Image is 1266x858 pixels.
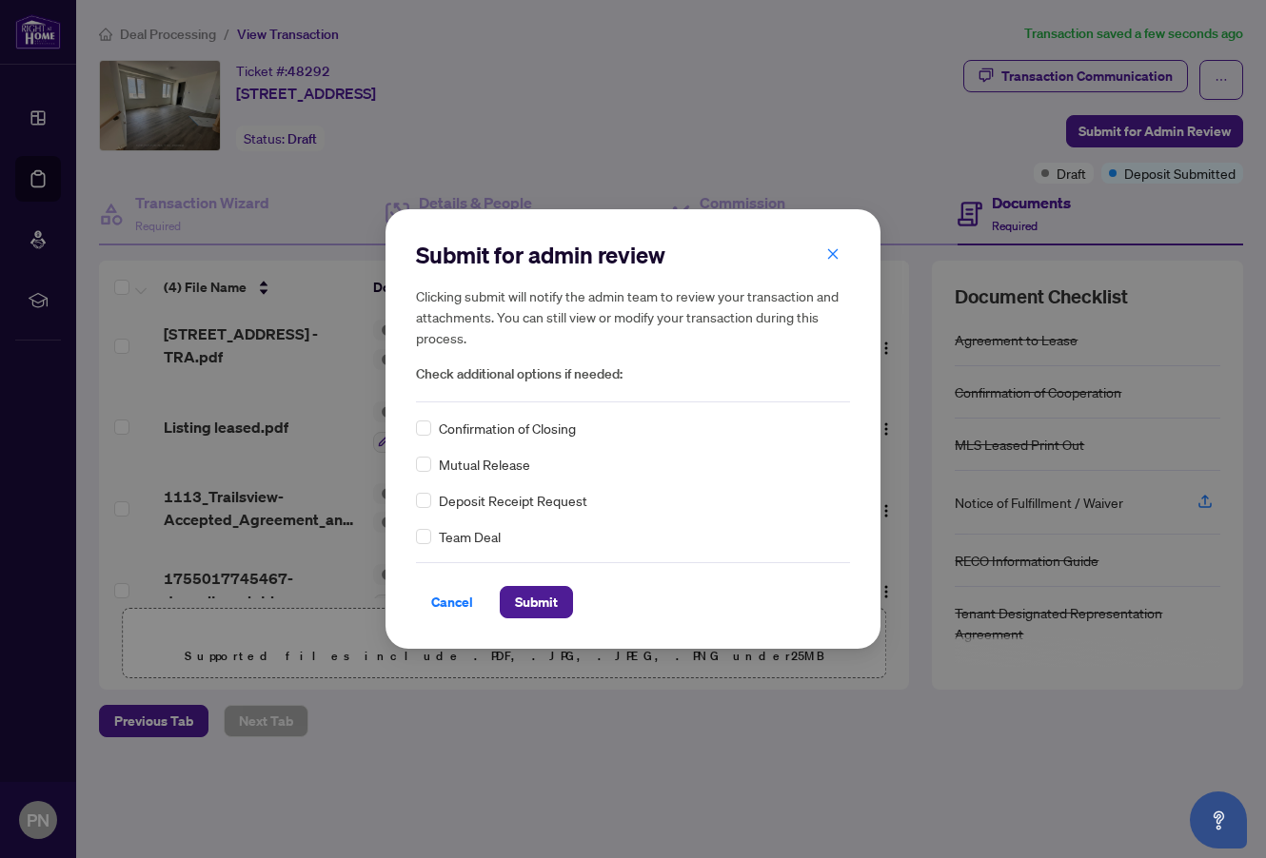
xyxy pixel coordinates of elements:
span: Cancel [431,587,473,617]
h2: Submit for admin review [416,240,850,270]
span: Mutual Release [439,454,530,475]
span: Deposit Receipt Request [439,490,587,511]
span: Team Deal [439,526,501,547]
span: Confirmation of Closing [439,418,576,439]
span: Check additional options if needed: [416,363,850,385]
h5: Clicking submit will notify the admin team to review your transaction and attachments. You can st... [416,285,850,348]
span: Submit [515,587,558,617]
button: Open asap [1190,791,1247,848]
button: Cancel [416,586,488,618]
span: close [826,247,840,261]
button: Submit [500,586,573,618]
